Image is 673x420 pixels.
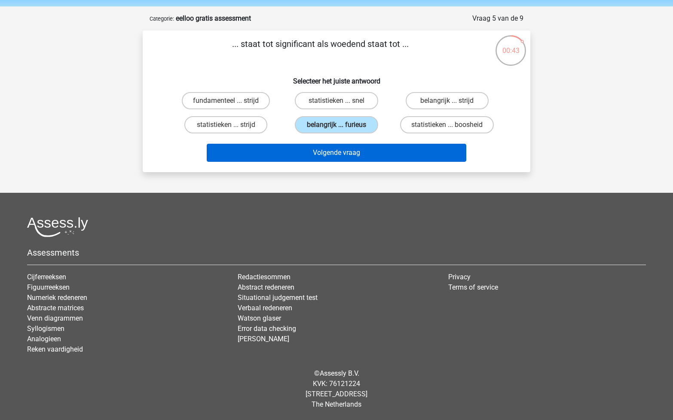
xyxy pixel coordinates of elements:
[448,283,498,291] a: Terms of service
[238,283,294,291] a: Abstract redeneren
[184,116,267,133] label: statistieken ... strijd
[156,70,517,85] h6: Selecteer het juiste antwoord
[27,217,88,237] img: Assessly logo
[406,92,489,109] label: belangrijk ... strijd
[176,14,251,22] strong: eelloo gratis assessment
[27,335,61,343] a: Analogieen
[295,116,378,133] label: belangrijk ... furieus
[472,13,523,24] div: Vraag 5 van de 9
[495,34,527,56] div: 00:43
[295,92,378,109] label: statistieken ... snel
[150,15,174,22] small: Categorie:
[27,304,84,312] a: Abstracte matrices
[448,273,471,281] a: Privacy
[238,324,296,333] a: Error data checking
[27,283,70,291] a: Figuurreeksen
[238,293,318,302] a: Situational judgement test
[207,144,467,162] button: Volgende vraag
[156,37,484,63] p: ... staat tot significant als woedend staat tot ...
[27,293,87,302] a: Numeriek redeneren
[182,92,270,109] label: fundamenteel ... strijd
[320,369,359,377] a: Assessly B.V.
[27,247,646,258] h5: Assessments
[238,314,281,322] a: Watson glaser
[27,345,83,353] a: Reken vaardigheid
[27,273,66,281] a: Cijferreeksen
[238,304,292,312] a: Verbaal redeneren
[21,361,652,417] div: © KVK: 76121224 [STREET_ADDRESS] The Netherlands
[27,324,64,333] a: Syllogismen
[400,116,494,133] label: statistieken ... boosheid
[238,335,289,343] a: [PERSON_NAME]
[238,273,291,281] a: Redactiesommen
[27,314,83,322] a: Venn diagrammen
